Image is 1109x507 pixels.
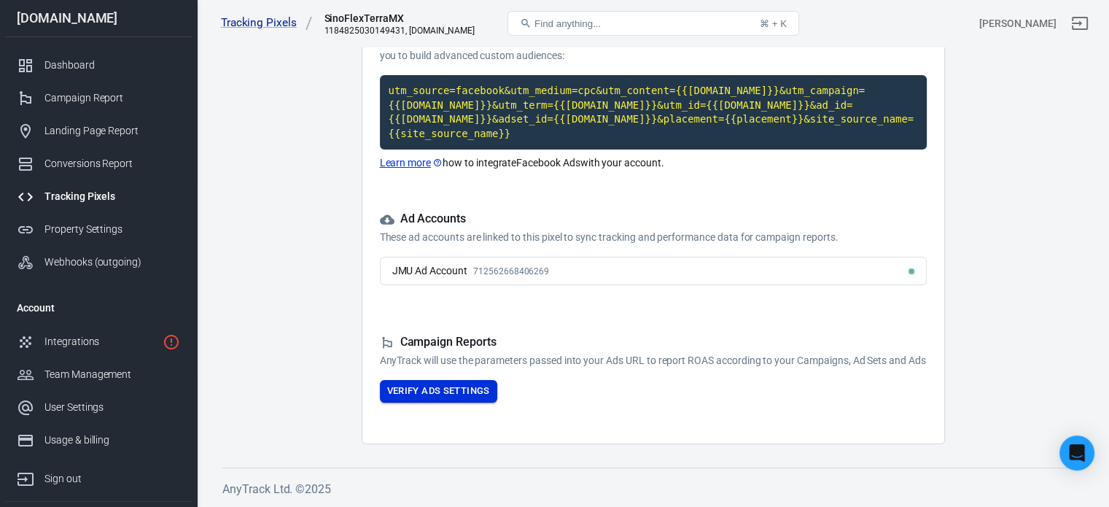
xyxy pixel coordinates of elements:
div: Campaign Report [44,90,180,106]
a: Dashboard [5,49,192,82]
div: 1184825030149431, velvee.net [324,26,475,36]
p: AnyTrack will use the parameters passed into your Ads URL to report ROAS according to your Campai... [380,353,927,368]
a: Conversions Report [5,147,192,180]
code: Click to copy [380,75,927,150]
div: Team Management [44,367,180,382]
a: User Settings [5,391,192,424]
div: Sign out [44,471,180,487]
a: Sign out [5,457,192,495]
a: Usage & billing [5,424,192,457]
h6: AnyTrack Ltd. © 2025 [222,480,1083,498]
div: Dashboard [44,58,180,73]
span: Find anything... [534,18,601,29]
button: Verify Ads Settings [380,380,497,403]
div: Landing Page Report [44,123,180,139]
div: Open Intercom Messenger [1059,436,1094,471]
a: Team Management [5,358,192,391]
div: Conversions Report [44,156,180,171]
button: Find anything...⌘ + K [507,11,799,36]
div: Account id: TDMpudQw [979,16,1057,31]
p: how to integrate Facebook Ads with your account. [380,155,927,171]
a: Tracking Pixels [5,180,192,213]
a: Landing Page Report [5,115,192,147]
div: [DOMAIN_NAME] [5,12,192,25]
a: Integrations [5,325,192,358]
div: SinoFlexTerraMX [324,11,470,26]
div: User Settings [44,400,180,415]
svg: 1 networks not verified yet [163,333,180,351]
h5: Campaign Reports [380,335,927,350]
div: Webhooks (outgoing) [44,255,180,270]
p: These ad accounts are linked to this pixel to sync tracking and performance data for campaign rep... [380,230,927,245]
a: Tracking Pixels [221,15,313,31]
a: Sign out [1062,6,1097,41]
a: Property Settings [5,213,192,246]
div: Integrations [44,334,157,349]
div: Tracking Pixels [44,189,180,204]
div: ⌘ + K [760,18,787,29]
h5: Ad Accounts [380,212,927,227]
div: JMU Ad Account [392,263,467,279]
span: 712562668406269 [473,266,549,276]
div: Usage & billing [44,433,180,448]
a: Webhooks (outgoing) [5,246,192,279]
div: Property Settings [44,222,180,237]
p: The recommended UTM Tracking Template should be added to your ads in order to improve your report... [380,33,927,63]
a: Learn more [380,155,443,171]
li: Account [5,290,192,325]
a: Campaign Report [5,82,192,115]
